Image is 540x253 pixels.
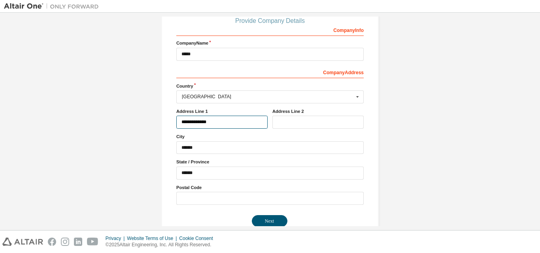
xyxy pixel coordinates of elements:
label: Address Line 1 [176,108,268,114]
label: Postal Code [176,184,364,191]
div: Cookie Consent [179,235,217,242]
div: Company Address [176,66,364,78]
label: Country [176,83,364,89]
label: Address Line 2 [272,108,364,114]
p: © 2025 Altair Engineering, Inc. All Rights Reserved. [106,242,218,248]
img: Altair One [4,2,103,10]
div: Company Info [176,23,364,36]
div: Provide Company Details [176,19,364,23]
label: State / Province [176,159,364,165]
img: facebook.svg [48,238,56,246]
div: [GEOGRAPHIC_DATA] [182,94,354,99]
label: Company Name [176,40,364,46]
div: Privacy [106,235,127,242]
img: altair_logo.svg [2,238,43,246]
div: Website Terms of Use [127,235,179,242]
img: linkedin.svg [74,238,82,246]
button: Next [252,215,287,227]
img: instagram.svg [61,238,69,246]
label: City [176,133,364,140]
img: youtube.svg [87,238,98,246]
